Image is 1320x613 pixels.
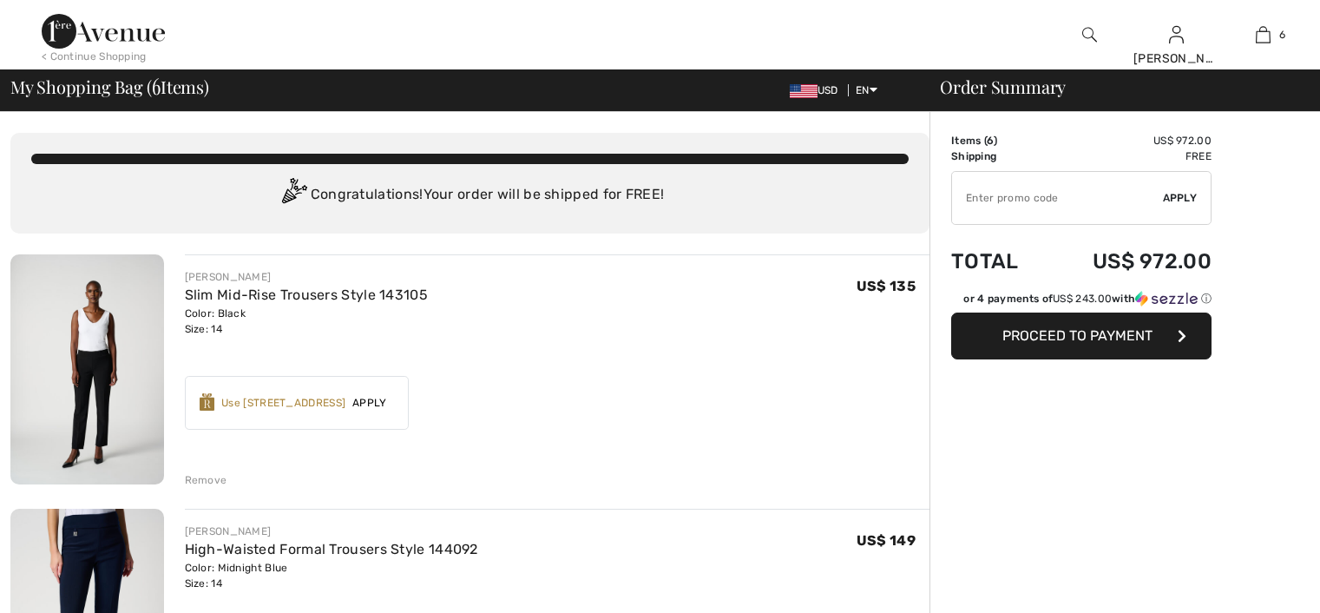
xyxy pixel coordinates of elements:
div: Congratulations! Your order will be shipped for FREE! [31,178,909,213]
span: 6 [1279,27,1285,43]
a: Sign In [1169,26,1184,43]
input: Promo code [952,172,1163,224]
span: US$ 149 [857,532,916,549]
span: 6 [152,74,161,96]
div: [PERSON_NAME] [1133,49,1218,68]
td: Free [1045,148,1212,164]
div: Color: Black Size: 14 [185,306,429,337]
span: USD [790,84,845,96]
td: US$ 972.00 [1045,133,1212,148]
img: Sezzle [1135,291,1198,306]
td: Items ( ) [951,133,1045,148]
img: Reward-Logo.svg [200,393,215,411]
td: Total [951,232,1045,291]
a: 6 [1220,24,1305,45]
img: Congratulation2.svg [276,178,311,213]
span: Apply [345,395,394,411]
div: or 4 payments ofUS$ 243.00withSezzle Click to learn more about Sezzle [951,291,1212,313]
div: [PERSON_NAME] [185,524,478,539]
a: High-Waisted Formal Trousers Style 144092 [185,541,478,557]
div: Color: Midnight Blue Size: 14 [185,560,478,591]
img: search the website [1082,24,1097,45]
span: Proceed to Payment [1002,327,1153,344]
div: < Continue Shopping [42,49,147,64]
span: My Shopping Bag ( Items) [10,78,209,96]
button: Proceed to Payment [951,313,1212,359]
span: EN [856,84,877,96]
a: Slim Mid-Rise Trousers Style 143105 [185,287,429,303]
span: US$ 243.00 [1053,293,1112,305]
img: My Bag [1256,24,1271,45]
span: 6 [987,135,994,147]
span: Apply [1163,190,1198,206]
div: or 4 payments of with [963,291,1212,306]
div: Use [STREET_ADDRESS] [221,395,345,411]
img: My Info [1169,24,1184,45]
div: Remove [185,472,227,488]
td: US$ 972.00 [1045,232,1212,291]
img: 1ère Avenue [42,14,165,49]
div: [PERSON_NAME] [185,269,429,285]
td: Shipping [951,148,1045,164]
div: Order Summary [919,78,1310,96]
img: US Dollar [790,84,818,98]
img: Slim Mid-Rise Trousers Style 143105 [10,254,164,484]
span: US$ 135 [857,278,916,294]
